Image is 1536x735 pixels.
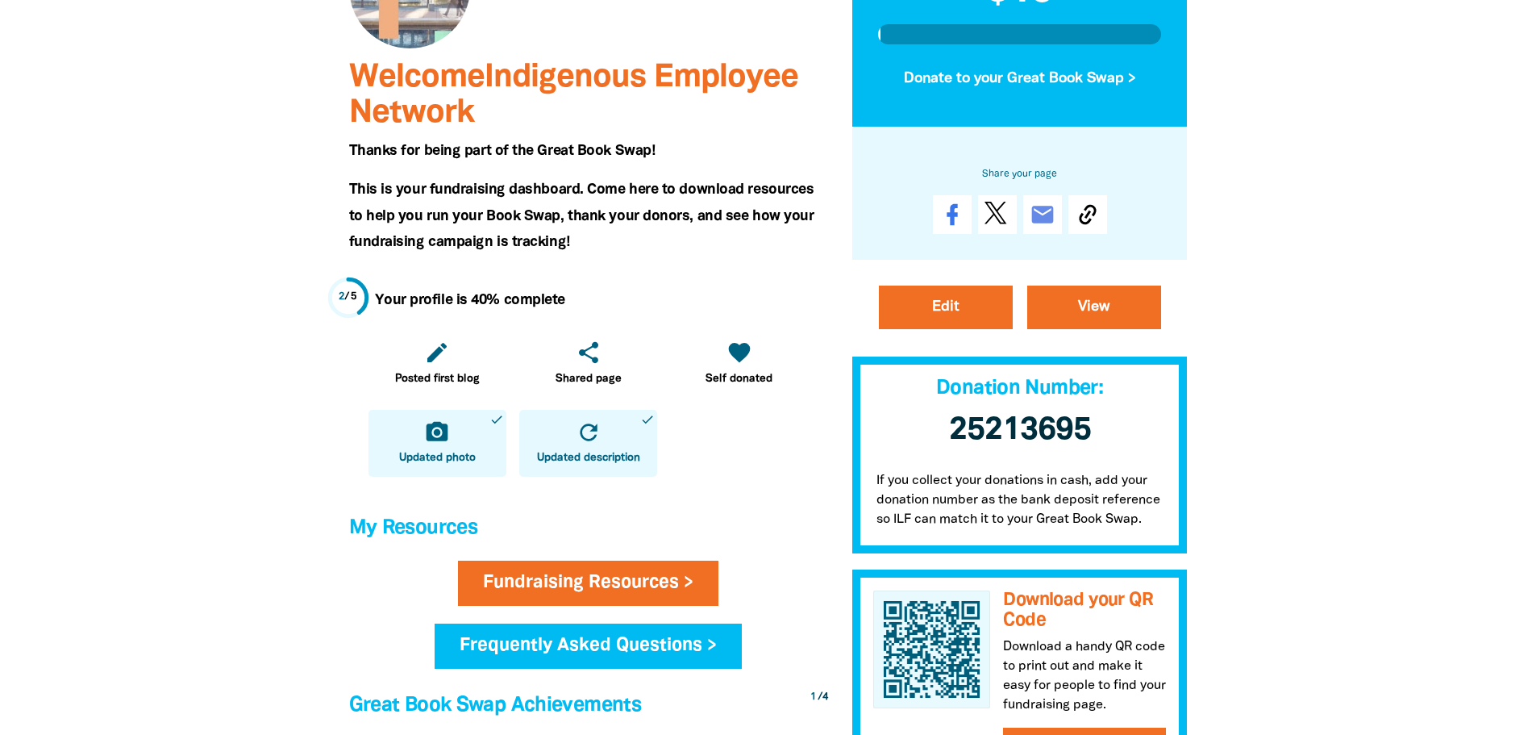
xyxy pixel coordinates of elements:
[349,690,828,722] h4: Great Book Swap Achievements
[435,624,742,669] a: Frequently Asked Questions >
[670,330,808,397] a: favoriteSelf donated
[576,340,601,365] i: share
[489,412,504,427] i: done
[1003,591,1166,630] h3: Download your QR Code
[349,63,798,128] span: Welcome Indigenous Employee Network
[576,420,601,445] i: refresh
[349,183,814,248] span: This is your fundraising dashboard. Come here to download resources to help you run your Book Swa...
[519,410,657,477] a: refreshUpdated descriptiondone
[949,416,1091,445] span: 25213695
[1023,195,1062,234] a: email
[878,56,1162,100] button: Donate to your Great Book Swap >
[349,519,478,537] span: My Resources
[339,292,345,302] span: 2
[878,165,1162,182] h6: Share your page
[726,340,752,365] i: favorite
[1030,202,1055,228] i: email
[537,450,640,466] span: Updated description
[375,294,565,307] strong: Your profile is 40% complete
[706,371,772,387] span: Self donated
[399,450,476,466] span: Updated photo
[1068,195,1107,234] button: Copy Link
[368,410,506,477] a: camera_altUpdated photodone
[424,420,450,445] i: camera_alt
[339,290,357,305] div: / 5
[368,330,506,397] a: editPosted first blog
[879,286,1013,329] a: Edit
[810,692,816,702] span: 1
[852,455,1188,553] p: If you collect your donations in cash, add your donation number as the bank deposit reference so ...
[810,690,828,705] div: / 4
[978,195,1017,234] a: Post
[933,195,972,234] a: Share
[873,591,991,708] img: QR Code for Treasury's Great Book Swap
[349,144,656,157] span: Thanks for being part of the Great Book Swap!
[395,371,480,387] span: Posted first blog
[640,412,655,427] i: done
[458,561,718,606] a: Fundraising Resources >
[936,379,1103,398] span: Donation Number:
[556,371,622,387] span: Shared page
[1027,286,1161,329] a: View
[519,330,657,397] a: shareShared page
[424,340,450,365] i: edit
